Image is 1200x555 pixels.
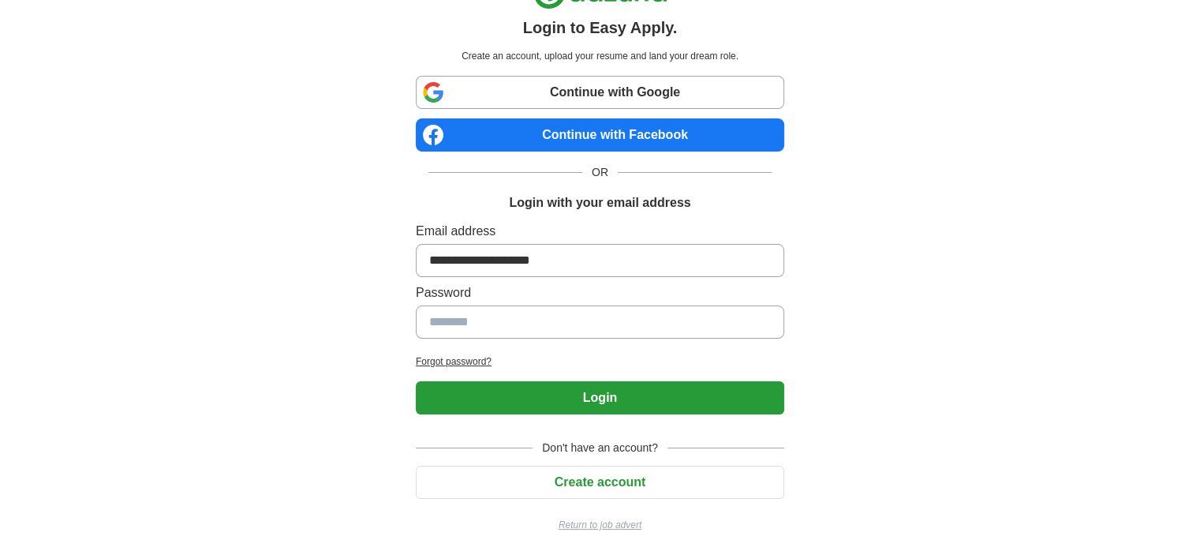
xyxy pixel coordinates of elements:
h1: Login to Easy Apply. [523,16,678,39]
a: Create account [416,475,784,489]
span: OR [582,164,618,181]
p: Create an account, upload your resume and land your dream role. [419,49,781,63]
h1: Login with your email address [509,193,690,212]
a: Return to job advert [416,518,784,532]
button: Create account [416,466,784,499]
label: Password [416,283,784,302]
label: Email address [416,222,784,241]
span: Don't have an account? [533,440,667,456]
button: Login [416,381,784,414]
a: Continue with Google [416,76,784,109]
a: Continue with Facebook [416,118,784,152]
a: Forgot password? [416,354,784,369]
